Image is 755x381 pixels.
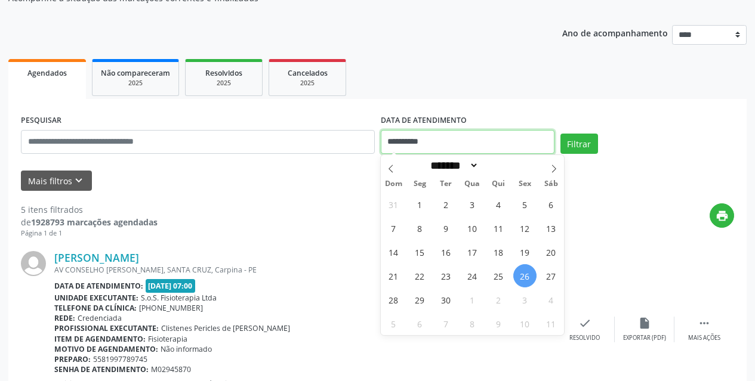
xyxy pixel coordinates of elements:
[21,171,92,191] button: Mais filtroskeyboard_arrow_down
[698,317,711,330] i: 
[461,288,484,311] span: Outubro 1, 2025
[141,293,217,303] span: S.o.S. Fisioterapia Ltda
[461,193,484,216] span: Setembro 3, 2025
[381,180,407,188] span: Dom
[461,264,484,287] span: Setembro 24, 2025
[540,216,563,240] span: Setembro 13, 2025
[513,288,537,311] span: Outubro 3, 2025
[434,240,458,264] span: Setembro 16, 2025
[485,180,511,188] span: Qui
[511,180,538,188] span: Sex
[540,312,563,335] span: Outubro 11, 2025
[408,240,432,264] span: Setembro 15, 2025
[487,312,510,335] span: Outubro 9, 2025
[27,68,67,78] span: Agendados
[538,180,564,188] span: Sáb
[461,216,484,240] span: Setembro 10, 2025
[623,334,666,342] div: Exportar (PDF)
[161,323,290,333] span: Clistenes Pericles de [PERSON_NAME]
[434,216,458,240] span: Setembro 9, 2025
[578,317,591,330] i: check
[461,312,484,335] span: Outubro 8, 2025
[54,364,149,374] b: Senha de atendimento:
[427,159,479,172] select: Month
[139,303,203,313] span: [PHONE_NUMBER]
[382,216,405,240] span: Setembro 7, 2025
[288,68,328,78] span: Cancelados
[406,180,433,188] span: Seg
[710,203,734,228] button: print
[513,312,537,335] span: Outubro 10, 2025
[408,288,432,311] span: Setembro 29, 2025
[513,193,537,216] span: Setembro 5, 2025
[461,240,484,264] span: Setembro 17, 2025
[408,312,432,335] span: Outubro 6, 2025
[408,264,432,287] span: Setembro 22, 2025
[151,364,191,374] span: M02945870
[688,334,720,342] div: Mais ações
[161,344,212,354] span: Não informado
[408,193,432,216] span: Setembro 1, 2025
[408,216,432,240] span: Setembro 8, 2025
[716,209,729,222] i: print
[434,312,458,335] span: Outubro 7, 2025
[434,264,458,287] span: Setembro 23, 2025
[540,288,563,311] span: Outubro 4, 2025
[487,193,510,216] span: Setembro 4, 2025
[54,303,137,313] b: Telefone da clínica:
[434,193,458,216] span: Setembro 2, 2025
[513,264,537,287] span: Setembro 26, 2025
[487,288,510,311] span: Outubro 2, 2025
[194,79,254,88] div: 2025
[382,193,405,216] span: Agosto 31, 2025
[382,288,405,311] span: Setembro 28, 2025
[381,111,467,130] label: DATA DE ATENDIMENTO
[479,159,518,172] input: Year
[433,180,459,188] span: Ter
[382,312,405,335] span: Outubro 5, 2025
[78,313,122,323] span: Credenciada
[101,68,170,78] span: Não compareceram
[638,317,651,330] i: insert_drive_file
[21,111,61,130] label: PESQUISAR
[487,216,510,240] span: Setembro 11, 2025
[487,264,510,287] span: Setembro 25, 2025
[54,344,158,354] b: Motivo de agendamento:
[146,279,196,293] span: [DATE] 07:00
[382,240,405,264] span: Setembro 14, 2025
[54,281,143,291] b: Data de atendimento:
[54,251,139,264] a: [PERSON_NAME]
[93,354,147,364] span: 5581997789745
[21,228,158,238] div: Página 1 de 1
[540,264,563,287] span: Setembro 27, 2025
[54,313,75,323] b: Rede:
[540,193,563,216] span: Setembro 6, 2025
[434,288,458,311] span: Setembro 30, 2025
[31,216,158,228] strong: 1928793 marcações agendadas
[487,240,510,264] span: Setembro 18, 2025
[54,354,91,364] b: Preparo:
[72,174,85,187] i: keyboard_arrow_down
[513,240,537,264] span: Setembro 19, 2025
[21,251,46,276] img: img
[148,334,187,344] span: Fisioterapia
[513,216,537,240] span: Setembro 12, 2025
[560,134,598,154] button: Filtrar
[459,180,485,188] span: Qua
[54,323,159,333] b: Profissional executante:
[21,203,158,216] div: 5 itens filtrados
[540,240,563,264] span: Setembro 20, 2025
[205,68,242,78] span: Resolvidos
[21,216,158,228] div: de
[54,293,138,303] b: Unidade executante:
[569,334,600,342] div: Resolvido
[101,79,170,88] div: 2025
[54,334,146,344] b: Item de agendamento:
[54,265,555,275] div: AV CONSELHO [PERSON_NAME], SANTA CRUZ, Carpina - PE
[562,25,668,40] p: Ano de acompanhamento
[382,264,405,287] span: Setembro 21, 2025
[278,79,337,88] div: 2025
